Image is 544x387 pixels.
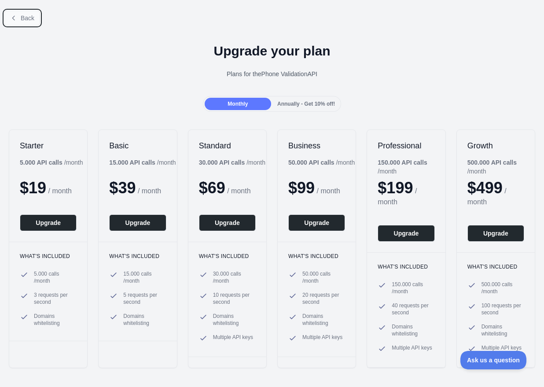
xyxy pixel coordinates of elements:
span: Multiple API keys [302,334,342,343]
iframe: Toggle Customer Support [460,351,526,369]
span: Multiple API keys [213,334,253,343]
span: Domains whitelisting [392,323,434,337]
span: Domains whitelisting [482,323,524,337]
span: Multiple API keys [392,344,432,353]
span: Multiple API keys [482,344,522,353]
